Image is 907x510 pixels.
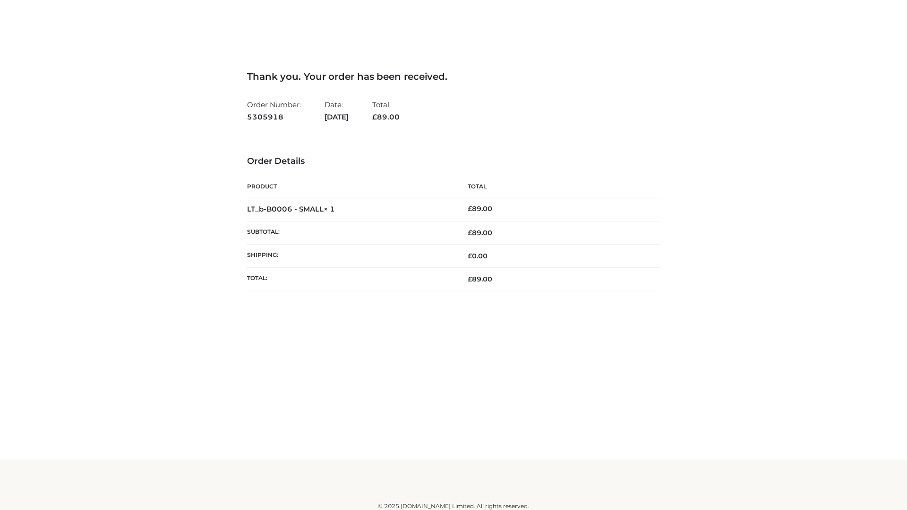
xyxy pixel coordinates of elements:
[247,221,453,244] th: Subtotal:
[247,71,660,82] h3: Thank you. Your order has been received.
[468,204,472,213] span: £
[372,96,400,125] li: Total:
[468,229,492,237] span: 89.00
[468,275,472,283] span: £
[468,229,472,237] span: £
[468,252,472,260] span: £
[247,204,335,213] strong: LT_b-B0006 - SMALL
[468,275,492,283] span: 89.00
[247,176,453,197] th: Product
[247,96,301,125] li: Order Number:
[372,112,377,121] span: £
[325,111,349,123] strong: [DATE]
[468,252,488,260] bdi: 0.00
[324,204,335,213] strong: × 1
[372,112,400,121] span: 89.00
[247,111,301,123] strong: 5305918
[247,268,453,291] th: Total:
[247,156,660,167] h3: Order Details
[453,176,660,197] th: Total
[325,96,349,125] li: Date:
[468,204,492,213] bdi: 89.00
[247,245,453,268] th: Shipping:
